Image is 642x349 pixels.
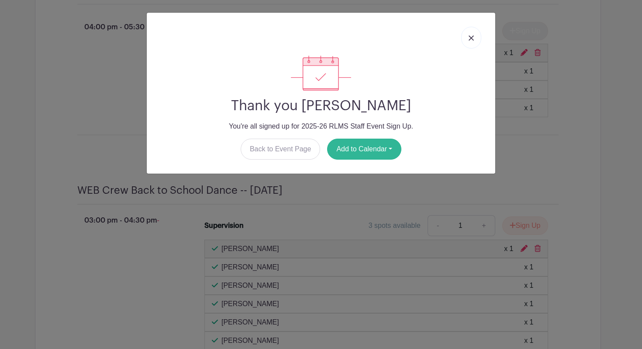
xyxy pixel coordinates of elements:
h2: Thank you [PERSON_NAME] [154,98,488,114]
img: close_button-5f87c8562297e5c2d7936805f587ecaba9071eb48480494691a3f1689db116b3.svg [469,35,474,41]
img: signup_complete-c468d5dda3e2740ee63a24cb0ba0d3ce5d8a4ecd24259e683200fb1569d990c8.svg [291,56,351,91]
a: Back to Event Page [241,139,321,160]
p: You're all signed up for 2025-26 RLMS Staff Event Sign Up. [154,121,488,132]
button: Add to Calendar [327,139,401,160]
